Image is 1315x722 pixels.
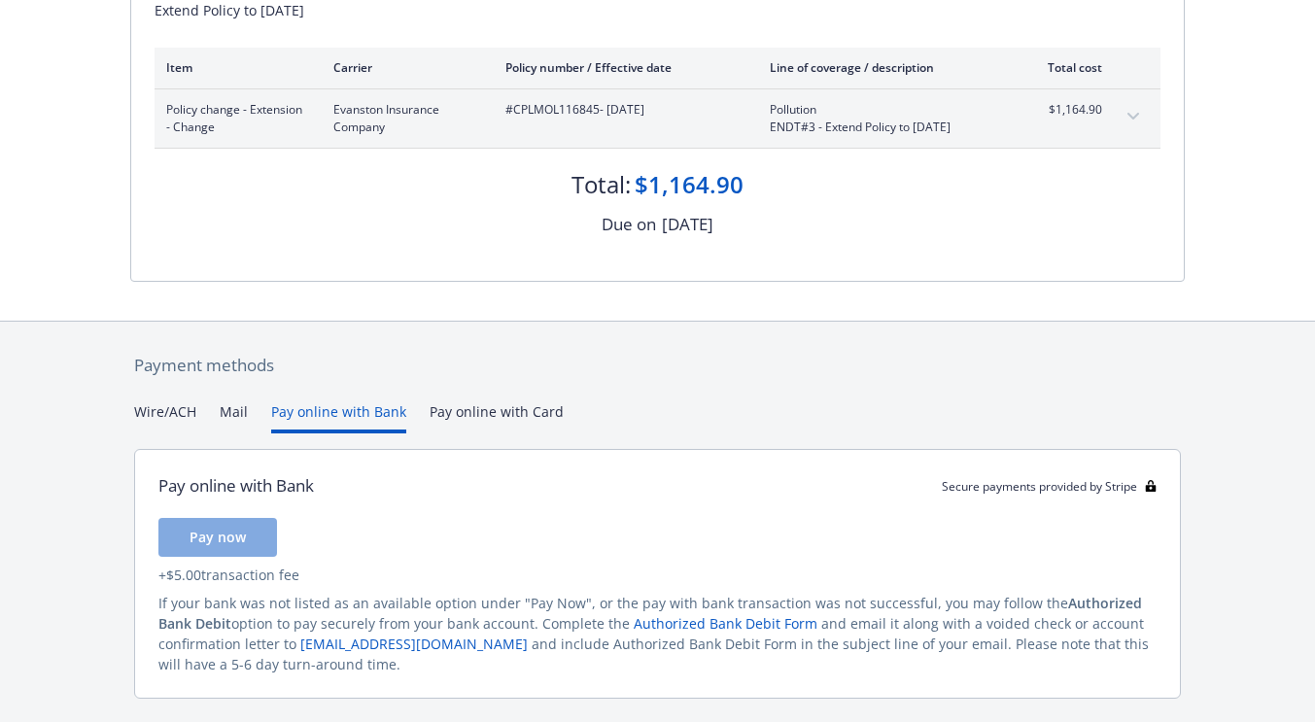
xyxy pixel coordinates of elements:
[602,212,656,237] div: Due on
[158,565,1157,585] div: + $5.00 transaction fee
[430,401,564,433] button: Pay online with Card
[220,401,248,433] button: Mail
[770,119,998,136] span: ENDT#3 - Extend Policy to [DATE]
[158,593,1157,674] div: If your bank was not listed as an available option under "Pay Now", or the pay with bank transact...
[770,101,998,119] span: Pollution
[1029,59,1102,76] div: Total cost
[333,59,474,76] div: Carrier
[300,635,528,653] a: [EMAIL_ADDRESS][DOMAIN_NAME]
[166,101,302,136] span: Policy change - Extension - Change
[333,101,474,136] span: Evanston Insurance Company
[505,59,739,76] div: Policy number / Effective date
[1029,101,1102,119] span: $1,164.90
[134,353,1181,378] div: Payment methods
[158,473,314,499] div: Pay online with Bank
[134,401,196,433] button: Wire/ACH
[190,528,246,546] span: Pay now
[635,168,744,201] div: $1,164.90
[271,401,406,433] button: Pay online with Bank
[634,614,817,633] a: Authorized Bank Debit Form
[770,59,998,76] div: Line of coverage / description
[158,518,277,557] button: Pay now
[942,478,1157,495] div: Secure payments provided by Stripe
[770,101,998,136] span: PollutionENDT#3 - Extend Policy to [DATE]
[662,212,713,237] div: [DATE]
[505,101,739,119] span: #CPLMOL116845 - [DATE]
[155,89,1160,148] div: Policy change - Extension - ChangeEvanston Insurance Company#CPLMOL116845- [DATE]PollutionENDT#3 ...
[1118,101,1149,132] button: expand content
[166,59,302,76] div: Item
[158,594,1142,633] span: Authorized Bank Debit
[571,168,631,201] div: Total:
